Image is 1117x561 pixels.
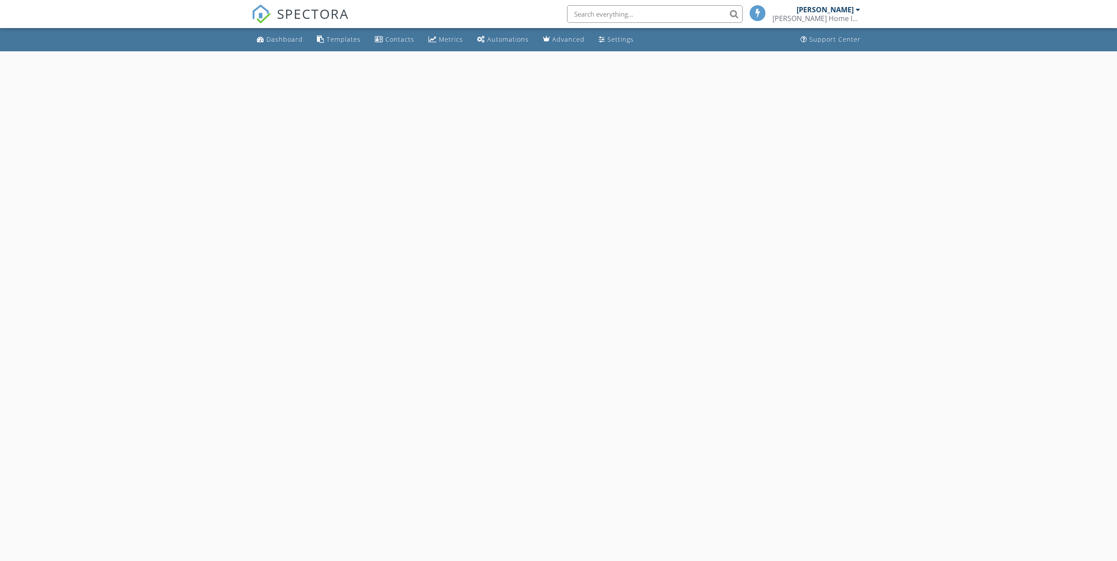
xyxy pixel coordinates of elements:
[552,35,585,43] div: Advanced
[772,14,860,23] div: Watson Home Inspection Services LLC
[439,35,463,43] div: Metrics
[371,32,418,48] a: Contacts
[313,32,364,48] a: Templates
[253,32,306,48] a: Dashboard
[327,35,361,43] div: Templates
[539,32,588,48] a: Advanced
[474,32,532,48] a: Automations (Basic)
[266,35,303,43] div: Dashboard
[607,35,634,43] div: Settings
[567,5,743,23] input: Search everything...
[251,4,271,24] img: The Best Home Inspection Software - Spectora
[809,35,861,43] div: Support Center
[797,32,864,48] a: Support Center
[797,5,854,14] div: [PERSON_NAME]
[277,4,349,23] span: SPECTORA
[595,32,637,48] a: Settings
[385,35,414,43] div: Contacts
[425,32,467,48] a: Metrics
[487,35,529,43] div: Automations
[251,12,349,30] a: SPECTORA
